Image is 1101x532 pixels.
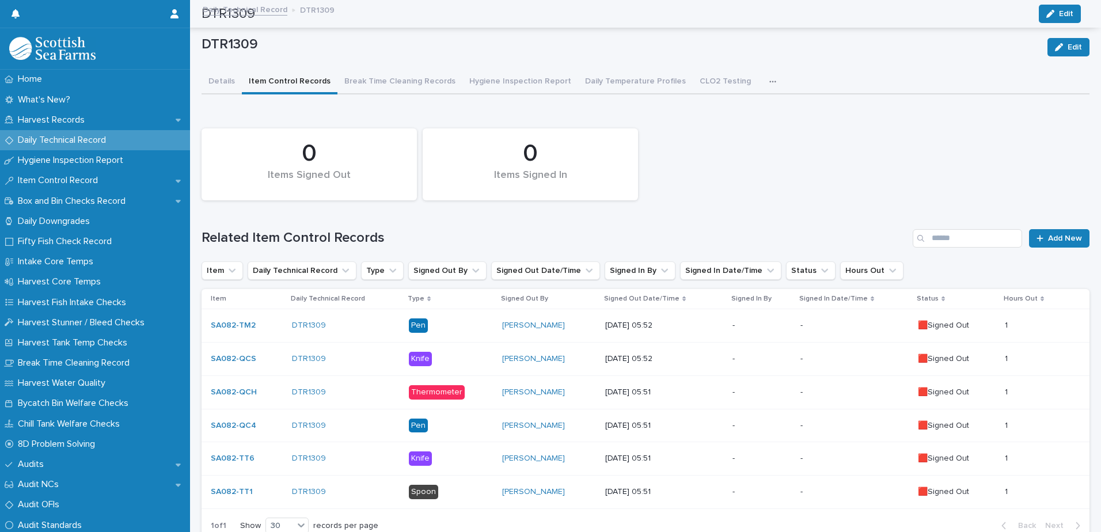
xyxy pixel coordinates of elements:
[408,292,424,305] p: Type
[211,421,256,431] a: SA082-QC4
[202,409,1089,442] tr: SA082-QC4 DTR1309 Pen[PERSON_NAME] [DATE] 05:51--🟥Signed Out11
[502,321,565,330] a: [PERSON_NAME]
[202,375,1089,409] tr: SA082-QCH DTR1309 Thermometer[PERSON_NAME] [DATE] 05:51--🟥Signed Out11
[313,521,378,531] p: records per page
[800,387,909,397] p: -
[918,454,996,463] p: 🟥Signed Out
[502,387,565,397] a: [PERSON_NAME]
[1005,385,1010,397] p: 1
[242,70,337,94] button: Item Control Records
[605,421,723,431] p: [DATE] 05:51
[13,378,115,389] p: Harvest Water Quality
[502,487,565,497] a: [PERSON_NAME]
[337,70,462,94] button: Break Time Cleaning Records
[918,487,996,497] p: 🟥Signed Out
[202,442,1089,476] tr: SA082-TT6 DTR1309 Knife[PERSON_NAME] [DATE] 05:51--🟥Signed Out11
[13,94,79,105] p: What's New?
[13,337,136,348] p: Harvest Tank Temp Checks
[501,292,548,305] p: Signed Out By
[13,155,132,166] p: Hygiene Inspection Report
[361,261,404,280] button: Type
[202,261,243,280] button: Item
[680,261,781,280] button: Signed In Date/Time
[248,261,356,280] button: Daily Technical Record
[240,521,261,531] p: Show
[732,487,791,497] p: -
[13,256,102,267] p: Intake Core Temps
[731,292,772,305] p: Signed In By
[266,520,294,532] div: 30
[292,421,326,431] a: DTR1309
[799,292,868,305] p: Signed In Date/Time
[13,74,51,85] p: Home
[605,354,723,364] p: [DATE] 05:52
[1029,229,1089,248] a: Add New
[502,421,565,431] a: [PERSON_NAME]
[918,421,996,431] p: 🟥Signed Out
[1005,485,1010,497] p: 1
[409,451,432,466] div: Knife
[693,70,758,94] button: CLO2 Testing
[918,354,996,364] p: 🟥Signed Out
[291,292,365,305] p: Daily Technical Record
[409,352,432,366] div: Knife
[605,454,723,463] p: [DATE] 05:51
[1068,43,1082,51] span: Edit
[13,358,139,368] p: Break Time Cleaning Record
[1047,38,1089,56] button: Edit
[13,135,115,146] p: Daily Technical Record
[13,439,104,450] p: 8D Problem Solving
[578,70,693,94] button: Daily Temperature Profiles
[409,318,428,333] div: Pen
[211,487,253,497] a: SA082-TT1
[202,342,1089,375] tr: SA082-QCS DTR1309 Knife[PERSON_NAME] [DATE] 05:52--🟥Signed Out11
[1041,520,1089,531] button: Next
[1045,522,1070,530] span: Next
[202,36,1038,53] p: DTR1309
[13,398,138,409] p: Bycatch Bin Welfare Checks
[211,354,256,364] a: SA082-QCS
[211,321,256,330] a: SA082-TM2
[13,175,107,186] p: Item Control Record
[13,196,135,207] p: Box and Bin Checks Record
[732,421,791,431] p: -
[605,387,723,397] p: [DATE] 05:51
[292,321,326,330] a: DTR1309
[786,261,836,280] button: Status
[605,487,723,497] p: [DATE] 05:51
[292,487,326,497] a: DTR1309
[917,292,939,305] p: Status
[732,387,791,397] p: -
[13,419,129,430] p: Chill Tank Welfare Checks
[1005,419,1010,431] p: 1
[800,487,909,497] p: -
[605,321,723,330] p: [DATE] 05:52
[13,520,91,531] p: Audit Standards
[13,236,121,247] p: Fifty Fish Check Record
[203,2,287,16] a: Daily Technical Record
[211,387,257,397] a: SA082-QCH
[409,485,438,499] div: Spoon
[605,261,675,280] button: Signed In By
[221,169,397,193] div: Items Signed Out
[13,115,94,126] p: Harvest Records
[502,454,565,463] a: [PERSON_NAME]
[9,37,96,60] img: mMrefqRFQpe26GRNOUkG
[442,169,618,193] div: Items Signed In
[292,354,326,364] a: DTR1309
[13,499,69,510] p: Audit OFIs
[409,385,465,400] div: Thermometer
[491,261,600,280] button: Signed Out Date/Time
[202,70,242,94] button: Details
[13,276,110,287] p: Harvest Core Temps
[913,229,1022,248] input: Search
[462,70,578,94] button: Hygiene Inspection Report
[13,459,53,470] p: Audits
[442,139,618,168] div: 0
[211,292,226,305] p: Item
[211,454,255,463] a: SA082-TT6
[1005,451,1010,463] p: 1
[1005,352,1010,364] p: 1
[732,354,791,364] p: -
